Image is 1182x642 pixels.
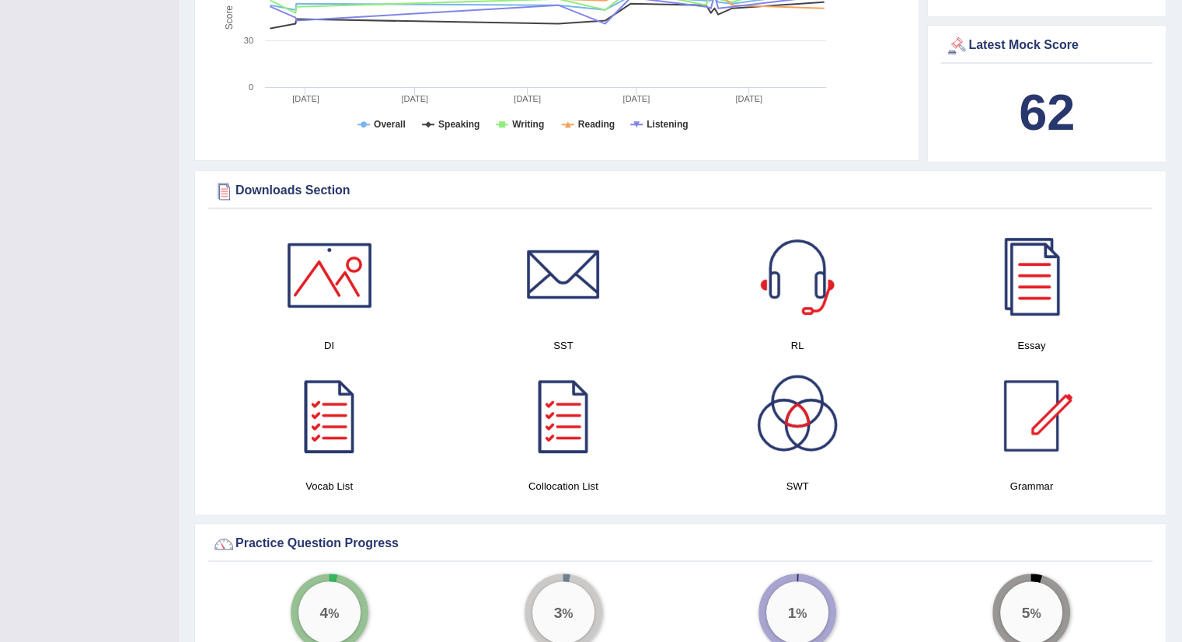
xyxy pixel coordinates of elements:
[220,478,438,494] h4: Vocab List
[514,94,541,103] tspan: [DATE]
[220,337,438,354] h4: DI
[1019,84,1075,141] b: 62
[212,180,1149,203] div: Downloads Section
[212,532,1149,556] div: Practice Question Progress
[224,5,235,30] tspan: Score
[647,119,688,130] tspan: Listening
[922,478,1141,494] h4: Grammar
[512,119,544,130] tspan: Writing
[454,478,672,494] h4: Collocation List
[374,119,406,130] tspan: Overall
[689,337,907,354] h4: RL
[945,34,1149,58] div: Latest Mock Score
[454,337,672,354] h4: SST
[623,94,650,103] tspan: [DATE]
[319,604,328,621] big: 4
[922,337,1141,354] h4: Essay
[788,604,797,621] big: 1
[553,604,562,621] big: 3
[292,94,319,103] tspan: [DATE]
[401,94,428,103] tspan: [DATE]
[438,119,479,130] tspan: Speaking
[1022,604,1030,621] big: 5
[578,119,615,130] tspan: Reading
[689,478,907,494] h4: SWT
[735,94,762,103] tspan: [DATE]
[244,36,253,45] text: 30
[249,82,253,92] text: 0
